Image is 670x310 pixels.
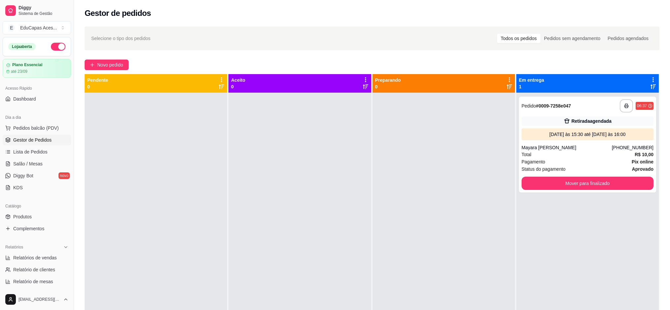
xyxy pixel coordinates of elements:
div: Mayara [PERSON_NAME] [522,144,612,151]
p: 1 [519,83,544,90]
button: Alterar Status [51,43,65,51]
strong: R$ 10,00 [635,152,653,157]
div: Retirada agendada [571,118,611,124]
div: Pedidos agendados [604,34,652,43]
div: Todos os pedidos [497,34,540,43]
span: Sistema de Gestão [19,11,68,16]
span: Pedido [522,103,536,109]
button: Mover para finalizado [522,177,653,190]
button: Select a team [3,21,71,34]
span: plus [90,63,95,67]
strong: aprovado [632,166,653,172]
span: Selecione o tipo dos pedidos [91,35,150,42]
span: Diggy Bot [13,172,33,179]
p: Em entrega [519,77,544,83]
span: Relatório de mesas [13,278,53,285]
a: Relatório de fidelidadenovo [3,288,71,299]
a: Salão / Mesas [3,158,71,169]
span: Produtos [13,213,32,220]
p: 0 [375,83,401,90]
div: 06:37 [637,103,647,109]
button: Pedidos balcão (PDV) [3,123,71,133]
strong: # 0009-7258e047 [536,103,571,109]
span: E [8,24,15,31]
a: Diggy Botnovo [3,170,71,181]
span: Pagamento [522,158,545,165]
span: Diggy [19,5,68,11]
span: Pedidos balcão (PDV) [13,125,59,131]
p: 0 [231,83,245,90]
div: Dia a dia [3,112,71,123]
div: Pedidos sem agendamento [540,34,604,43]
p: 0 [87,83,108,90]
p: Aceito [231,77,245,83]
div: [PHONE_NUMBER] [612,144,653,151]
a: Gestor de Pedidos [3,135,71,145]
span: Relatórios de vendas [13,254,57,261]
span: Dashboard [13,96,36,102]
article: Plano Essencial [12,63,42,67]
span: Lista de Pedidos [13,149,48,155]
article: até 23/09 [11,69,27,74]
span: Relatórios [5,244,23,250]
span: Total [522,151,532,158]
a: DiggySistema de Gestão [3,3,71,19]
a: Plano Essencialaté 23/09 [3,59,71,78]
span: Gestor de Pedidos [13,137,52,143]
a: Relatórios de vendas [3,252,71,263]
a: Dashboard [3,94,71,104]
button: [EMAIL_ADDRESS][DOMAIN_NAME] [3,291,71,307]
div: Acesso Rápido [3,83,71,94]
span: Complementos [13,225,44,232]
p: Preparando [375,77,401,83]
a: KDS [3,182,71,193]
a: Produtos [3,211,71,222]
span: Salão / Mesas [13,160,43,167]
span: [EMAIL_ADDRESS][DOMAIN_NAME] [19,297,60,302]
span: Status do pagamento [522,165,566,173]
span: Novo pedido [97,61,123,68]
a: Lista de Pedidos [3,147,71,157]
a: Relatório de clientes [3,264,71,275]
h2: Gestor de pedidos [85,8,151,19]
button: Novo pedido [85,60,129,70]
div: Catálogo [3,201,71,211]
span: KDS [13,184,23,191]
div: EduCapas Aces ... [20,24,57,31]
strong: Pix online [632,159,653,164]
span: Relatório de clientes [13,266,55,273]
div: [DATE] às 15:30 até [DATE] às 16:00 [524,131,651,138]
p: Pendente [87,77,108,83]
div: Loja aberta [8,43,36,50]
a: Relatório de mesas [3,276,71,287]
a: Complementos [3,223,71,234]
